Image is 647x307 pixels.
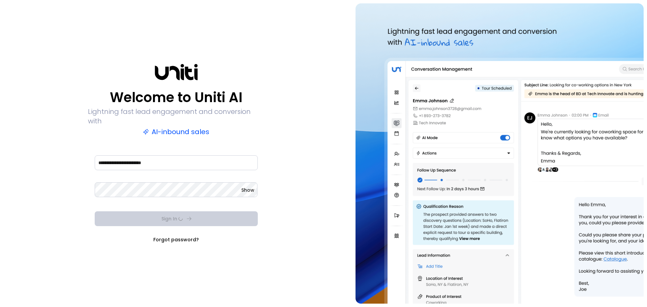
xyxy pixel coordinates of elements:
[241,187,254,193] button: Show
[356,3,644,304] img: auth-hero.png
[143,127,209,136] p: AI-inbound sales
[110,89,242,105] p: Welcome to Uniti AI
[88,107,265,126] p: Lightning fast lead engagement and conversion with
[153,236,199,243] a: Forgot password?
